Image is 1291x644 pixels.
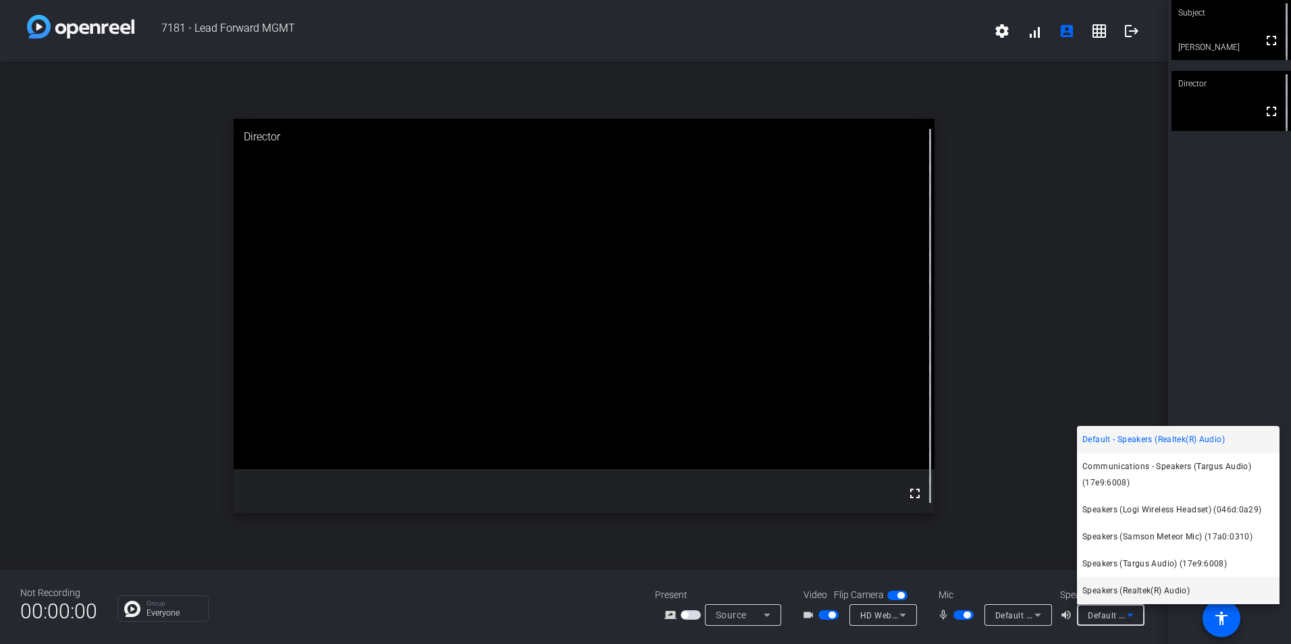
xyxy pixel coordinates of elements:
span: Communications - Speakers (Targus Audio) (17e9:6008) [1082,458,1274,491]
span: Speakers (Targus Audio) (17e9:6008) [1082,556,1227,572]
span: Default - Speakers (Realtek(R) Audio) [1082,431,1225,448]
span: Speakers (Samson Meteor Mic) (17a0:0310) [1082,529,1253,545]
span: Speakers (Realtek(R) Audio) [1082,583,1190,599]
span: Speakers (Logi Wireless Headset) (046d:0a29) [1082,502,1262,518]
